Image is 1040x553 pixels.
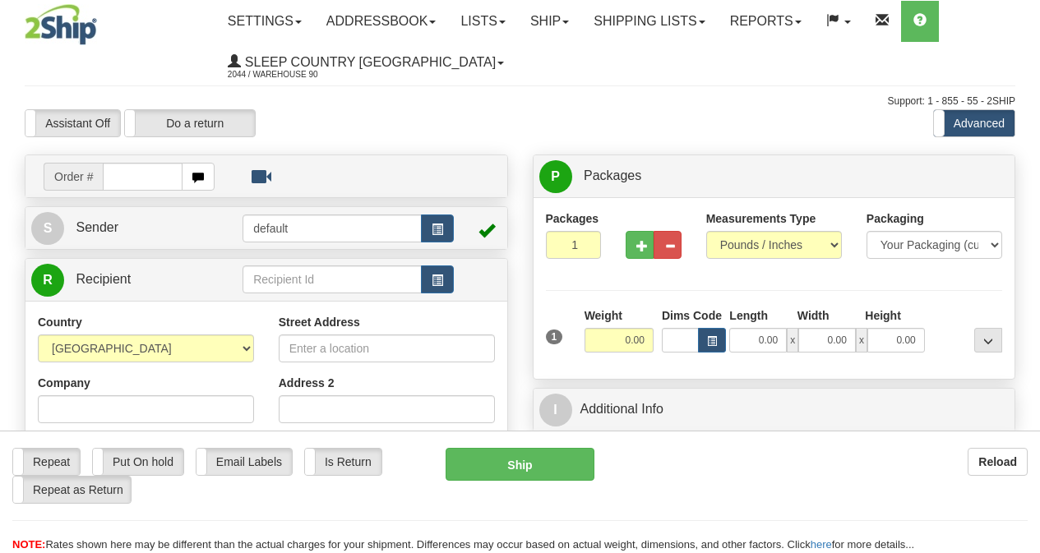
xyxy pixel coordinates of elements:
label: Dims Code [662,307,721,324]
iframe: chat widget [1002,192,1038,360]
label: Height [865,307,901,324]
div: ... [974,328,1002,353]
label: Length [729,307,768,324]
a: S Sender [31,211,243,245]
label: Repeat [13,449,80,475]
label: Assistant Off [25,110,120,136]
label: Weight [585,307,622,324]
b: Reload [978,455,1017,468]
span: S [31,212,64,245]
a: Reports [718,1,814,42]
span: 2044 / Warehouse 90 [228,67,351,83]
label: Measurements Type [706,210,816,227]
a: Sleep Country [GEOGRAPHIC_DATA] 2044 / Warehouse 90 [215,42,516,83]
a: P Packages [539,159,1010,193]
div: Support: 1 - 855 - 55 - 2SHIP [25,94,1015,108]
label: Email Labels [196,449,292,475]
span: Sleep Country [GEOGRAPHIC_DATA] [241,55,496,69]
span: Sender [76,220,118,234]
label: Is Return [305,449,381,475]
label: Put On hold [93,449,183,475]
label: Do a return [125,110,255,136]
span: x [787,328,798,353]
span: 1 [546,329,563,344]
label: Width [797,307,830,324]
a: IAdditional Info [539,393,1010,426]
input: Recipient Id [243,265,422,293]
label: Repeat as Return [13,477,131,503]
a: here [811,538,832,551]
a: Addressbook [314,1,449,42]
span: x [856,328,867,353]
button: Reload [968,448,1028,476]
a: Ship [518,1,581,42]
label: Country [38,314,82,330]
label: Company [38,375,90,391]
a: Shipping lists [581,1,717,42]
input: Enter a location [279,334,495,362]
span: R [31,264,64,297]
a: Settings [215,1,314,42]
label: Packaging [867,210,924,227]
label: Packages [546,210,599,227]
span: NOTE: [12,538,45,551]
input: Sender Id [243,214,422,242]
label: Street Address [279,314,360,330]
span: Order # [44,163,103,191]
button: Ship [446,448,594,481]
a: Lists [448,1,517,42]
span: P [539,160,572,193]
label: Address 2 [279,375,335,391]
span: Packages [584,168,641,182]
span: Recipient [76,272,131,286]
a: R Recipient [31,263,220,297]
img: logo2044.jpg [25,4,97,45]
span: I [539,394,572,426]
label: Advanced [934,110,1015,136]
